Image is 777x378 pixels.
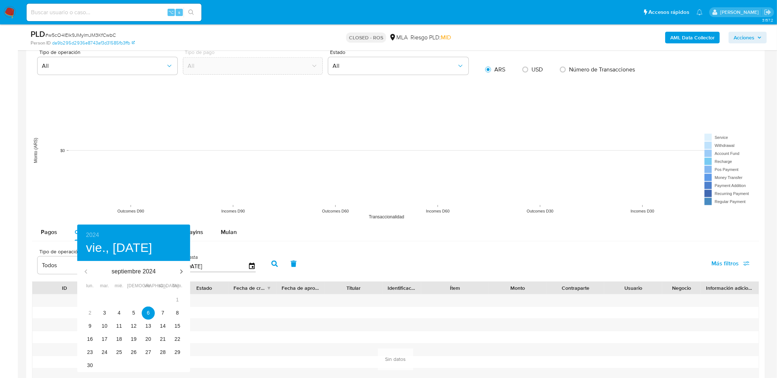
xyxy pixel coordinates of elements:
p: 15 [174,322,180,330]
button: 9 [83,320,97,333]
span: mar. [98,282,111,290]
p: 10 [102,322,107,330]
p: 13 [145,322,151,330]
p: 18 [116,335,122,343]
p: 28 [160,348,166,356]
p: 6 [147,309,150,316]
p: 14 [160,322,166,330]
p: 9 [89,322,91,330]
button: 16 [83,333,97,346]
p: septiembre 2024 [95,267,173,276]
button: 15 [171,320,184,333]
span: vie. [142,282,155,290]
p: 24 [102,348,107,356]
button: 7 [156,307,169,320]
button: 18 [113,333,126,346]
p: 5 [132,309,135,316]
button: 11 [113,320,126,333]
button: 14 [156,320,169,333]
p: 19 [131,335,137,343]
p: 7 [161,309,164,316]
p: 29 [174,348,180,356]
p: 11 [116,322,122,330]
span: dom. [171,282,184,290]
button: 17 [98,333,111,346]
button: 6 [142,307,155,320]
p: 22 [174,335,180,343]
button: 22 [171,333,184,346]
button: 27 [142,346,155,359]
p: 8 [176,309,179,316]
button: vie., [DATE] [86,240,152,256]
span: mié. [113,282,126,290]
p: 12 [131,322,137,330]
button: 25 [113,346,126,359]
button: 24 [98,346,111,359]
button: 10 [98,320,111,333]
button: 20 [142,333,155,346]
p: 30 [87,362,93,369]
button: 23 [83,346,97,359]
button: 5 [127,307,140,320]
button: 12 [127,320,140,333]
p: 16 [87,335,93,343]
button: 21 [156,333,169,346]
button: 30 [83,359,97,372]
span: sáb. [156,282,169,290]
button: 13 [142,320,155,333]
p: 25 [116,348,122,356]
p: 27 [145,348,151,356]
button: 26 [127,346,140,359]
button: 28 [156,346,169,359]
p: 26 [131,348,137,356]
button: 29 [171,346,184,359]
p: 20 [145,335,151,343]
button: 19 [127,333,140,346]
p: 23 [87,348,93,356]
button: 4 [113,307,126,320]
p: 3 [103,309,106,316]
button: 2024 [86,230,99,240]
span: [DEMOGRAPHIC_DATA]. [127,282,140,290]
span: lun. [83,282,97,290]
p: 4 [118,309,121,316]
button: 8 [171,307,184,320]
p: 21 [160,335,166,343]
p: 17 [102,335,107,343]
button: 3 [98,307,111,320]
